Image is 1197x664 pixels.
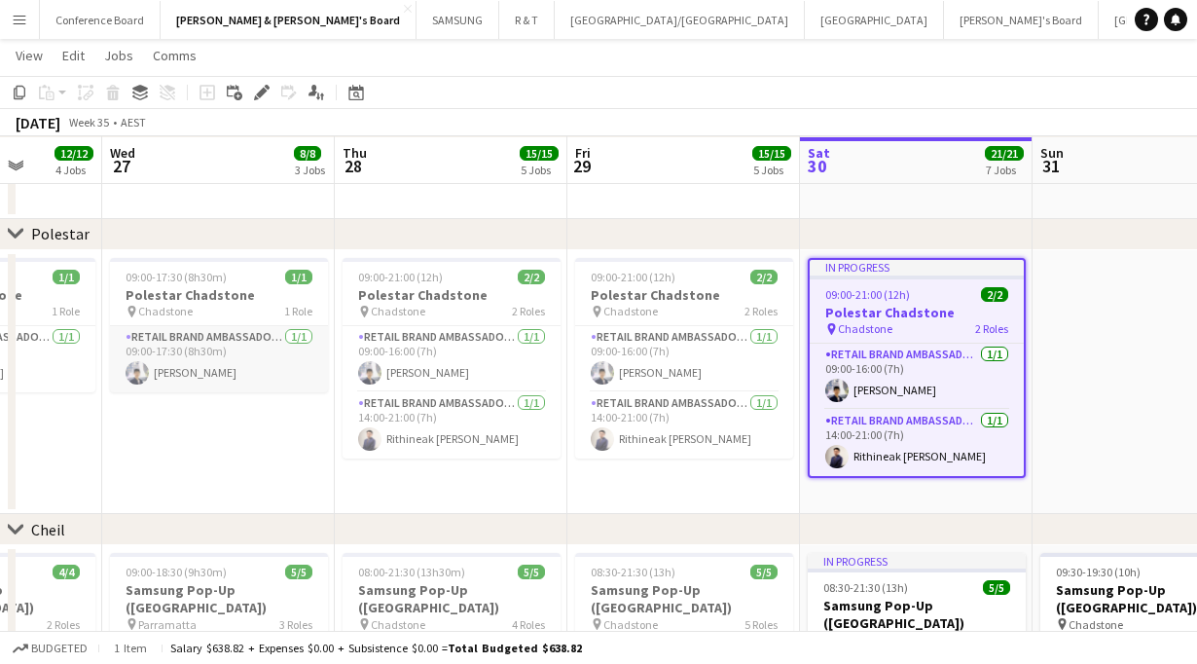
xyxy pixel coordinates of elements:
span: 08:30-21:30 (13h) [823,580,908,595]
span: 4 Roles [512,617,545,632]
div: 4 Jobs [55,163,92,177]
span: Chadstone [371,617,425,632]
a: View [8,43,51,68]
span: 09:00-21:00 (12h) [591,270,675,284]
h3: Polestar Chadstone [575,286,793,304]
app-job-card: 09:00-21:00 (12h)2/2Polestar Chadstone Chadstone2 RolesRETAIL Brand Ambassador (Mon - Fri)1/109:0... [575,258,793,459]
app-job-card: In progress09:00-21:00 (12h)2/2Polestar Chadstone Chadstone2 RolesRETAIL Brand Ambassador ([DATE]... [808,258,1026,478]
span: Chadstone [603,304,658,318]
span: Chadstone [1069,617,1123,632]
h3: Polestar Chadstone [810,304,1024,321]
span: View [16,47,43,64]
h3: Samsung Pop-Up ([GEOGRAPHIC_DATA]) [808,597,1026,632]
span: 09:00-17:30 (8h30m) [126,270,227,284]
span: 2 Roles [744,304,778,318]
span: Week 35 [64,115,113,129]
app-card-role: RETAIL Brand Ambassador (Mon - Fri)1/109:00-16:00 (7h)[PERSON_NAME] [343,326,561,392]
span: 09:00-21:00 (12h) [358,270,443,284]
app-card-role: RETAIL Brand Ambassador (Mon - Fri)1/114:00-21:00 (7h)Rithineak [PERSON_NAME] [343,392,561,459]
span: 5/5 [285,565,312,579]
button: [GEOGRAPHIC_DATA]/[GEOGRAPHIC_DATA] [555,1,805,39]
span: 2/2 [518,270,545,284]
app-card-role: RETAIL Brand Ambassador ([DATE])1/114:00-21:00 (7h)Rithineak [PERSON_NAME] [810,410,1024,476]
span: Edit [62,47,85,64]
button: Budgeted [10,638,91,659]
span: Thu [343,144,367,162]
div: 7 Jobs [986,163,1023,177]
div: In progress [808,553,1026,569]
div: [DATE] [16,113,60,132]
button: [PERSON_NAME]'s Board [944,1,1099,39]
span: 1 Role [284,304,312,318]
button: SAMSUNG [417,1,499,39]
span: 8/8 [294,146,321,161]
div: 5 Jobs [521,163,558,177]
div: AEST [121,115,146,129]
span: 15/15 [752,146,791,161]
app-card-role: RETAIL Brand Ambassador (Mon - Fri)1/114:00-21:00 (7h)Rithineak [PERSON_NAME] [575,392,793,459]
span: Wed [110,144,135,162]
span: 09:00-18:30 (9h30m) [126,565,227,579]
span: 08:30-21:30 (13h) [591,565,675,579]
div: 5 Jobs [753,163,790,177]
span: Budgeted [31,642,88,655]
span: 1/1 [285,270,312,284]
span: 28 [340,155,367,177]
span: Chadstone [838,321,892,336]
span: Sat [808,144,830,162]
a: Comms [145,43,204,68]
app-job-card: 09:00-21:00 (12h)2/2Polestar Chadstone Chadstone2 RolesRETAIL Brand Ambassador (Mon - Fri)1/109:0... [343,258,561,459]
button: R & T [499,1,555,39]
div: 3 Jobs [295,163,325,177]
span: 2 Roles [47,617,80,632]
span: Chadstone [603,617,658,632]
span: 15/15 [520,146,559,161]
span: 2/2 [750,270,778,284]
span: 27 [107,155,135,177]
span: 12/12 [54,146,93,161]
a: Edit [54,43,92,68]
div: Cheil [31,520,65,539]
h3: Samsung Pop-Up ([GEOGRAPHIC_DATA]) [110,581,328,616]
div: Salary $638.82 + Expenses $0.00 + Subsistence $0.00 = [170,641,582,655]
span: 2 Roles [512,304,545,318]
span: 3 Roles [279,617,312,632]
span: 1 item [107,641,154,655]
div: In progress [810,260,1024,276]
h3: Samsung Pop-Up ([GEOGRAPHIC_DATA]) [575,581,793,616]
div: Polestar [31,224,90,243]
span: 29 [572,155,591,177]
span: 09:30-19:30 (10h) [1056,565,1141,579]
span: 31 [1037,155,1064,177]
span: Sun [1040,144,1064,162]
span: 21/21 [985,146,1024,161]
h3: Samsung Pop-Up ([GEOGRAPHIC_DATA]) [343,581,561,616]
span: Parramatta [138,617,197,632]
span: Chadstone [138,304,193,318]
span: Fri [575,144,591,162]
span: 09:00-21:00 (12h) [825,287,910,302]
a: Jobs [96,43,141,68]
button: [GEOGRAPHIC_DATA] [805,1,944,39]
span: 5/5 [983,580,1010,595]
button: Conference Board [40,1,161,39]
span: 5/5 [518,565,545,579]
app-card-role: RETAIL Brand Ambassador (Mon - Fri)1/109:00-16:00 (7h)[PERSON_NAME] [575,326,793,392]
span: 2 Roles [975,321,1008,336]
button: [PERSON_NAME] & [PERSON_NAME]'s Board [161,1,417,39]
span: Comms [153,47,197,64]
span: 5/5 [750,565,778,579]
span: 30 [805,155,830,177]
h3: Polestar Chadstone [110,286,328,304]
span: 1/1 [53,270,80,284]
span: 4/4 [53,565,80,579]
app-card-role: RETAIL Brand Ambassador ([DATE])1/109:00-16:00 (7h)[PERSON_NAME] [810,344,1024,410]
span: Jobs [104,47,133,64]
app-job-card: 09:00-17:30 (8h30m)1/1Polestar Chadstone Chadstone1 RoleRETAIL Brand Ambassador (Mon - Fri)1/109:... [110,258,328,392]
span: 08:00-21:30 (13h30m) [358,565,465,579]
h3: Polestar Chadstone [343,286,561,304]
